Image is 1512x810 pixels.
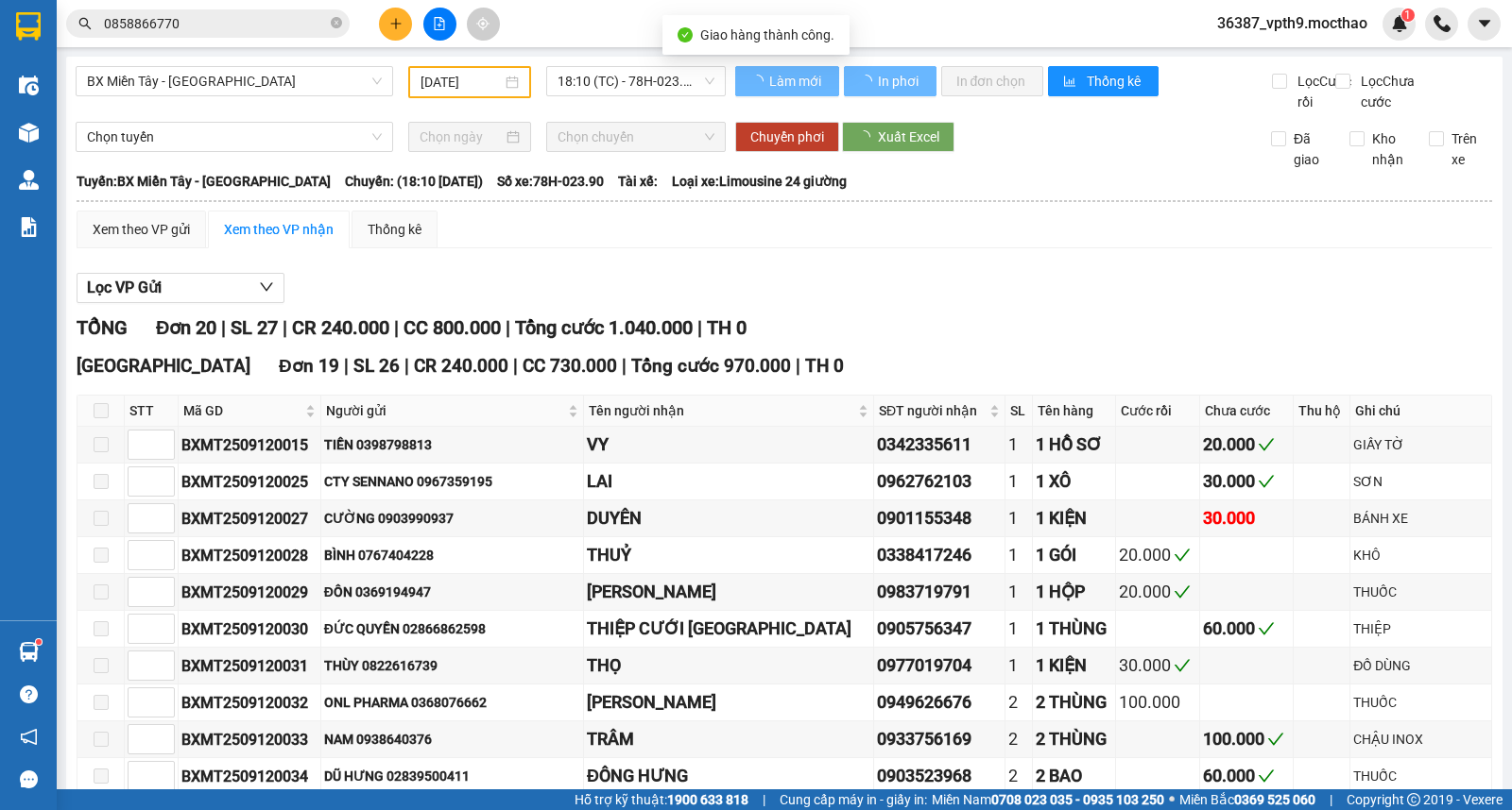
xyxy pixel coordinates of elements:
div: CTY SENNANO 0967359195 [324,471,580,492]
button: Xuất Excel [842,122,954,152]
span: Tài xế: [618,171,658,192]
th: Tên hàng [1033,396,1116,427]
span: 18:10 (TC) - 78H-023.90 [558,67,713,95]
div: ĐỒ DÙNG [1353,655,1488,676]
span: notification [20,728,38,746]
span: | [344,355,349,377]
div: 60.000 [1203,616,1291,642]
span: Số xe: 78H-023.90 [497,171,604,192]
div: 0977019704 [877,652,1002,679]
span: caret-down [1476,15,1493,32]
button: bar-chartThống kê [1048,66,1159,96]
div: CHẬU INOX [1353,729,1488,750]
button: file-add [423,8,456,41]
div: BXMT2509120033 [181,728,318,751]
td: BXMT2509120029 [179,574,321,611]
td: THUỶ [584,537,874,574]
span: | [394,316,399,339]
span: Chọn tuyến [87,123,382,151]
td: THANH HIỀN [584,574,874,611]
span: CC 730.000 [523,355,617,377]
span: Làm mới [769,71,824,92]
span: close-circle [331,17,342,28]
div: THUỐC [1353,692,1488,713]
th: Chưa cước [1200,396,1295,427]
button: In đơn chọn [941,66,1044,96]
span: SĐT người nhận [879,400,986,421]
span: Lọc Chưa cước [1353,71,1430,112]
div: 100.000 [1203,726,1291,752]
div: 30.000 [1119,652,1196,679]
sup: 1 [36,639,42,645]
span: Tên người nhận [589,400,854,421]
span: BX Miền Tây - Tuy Hòa [87,67,382,95]
td: 0949626676 [874,684,1005,721]
td: BXMT2509120034 [179,758,321,795]
div: 0933756169 [877,726,1002,752]
b: Tuyến: BX Miền Tây - [GEOGRAPHIC_DATA] [77,174,331,189]
div: BXMT2509120028 [181,544,318,567]
div: 20.000 [1119,579,1196,605]
div: 1 KIỆN [1036,505,1112,532]
div: THUỶ [587,542,870,568]
td: 0338417246 [874,537,1005,574]
td: 0933756169 [874,721,1005,758]
td: BXMT2509120031 [179,648,321,684]
span: Loại xe: Limousine 24 giường [672,171,847,192]
span: Lọc VP Gửi [87,276,162,299]
div: 2 [1008,726,1029,752]
div: 20.000 [1203,431,1291,458]
div: 1 [1008,579,1029,605]
div: Thống kê [368,219,421,240]
td: 0962762103 [874,464,1005,500]
span: 36387_vpth9.mocthao [1202,11,1383,35]
span: | [763,789,765,810]
div: 0962762103 [877,468,1002,495]
td: THỌ [584,648,874,684]
span: Người gửi [326,400,564,421]
button: plus [379,8,412,41]
span: check [1258,473,1275,490]
sup: 1 [1401,8,1415,22]
div: 0905756347 [877,616,1002,642]
span: search [78,17,92,30]
span: Kho nhận [1365,128,1414,170]
td: DUYÊN [584,500,874,537]
button: caret-down [1468,8,1501,41]
th: SL [1005,396,1033,427]
span: TH 0 [805,355,844,377]
div: Xem theo VP nhận [224,219,334,240]
div: 0342335611 [877,431,1002,458]
span: Hỗ trợ kỹ thuật: [575,789,748,810]
div: 1 HỘP [1036,579,1112,605]
div: BÌNH 0767404228 [324,545,580,565]
span: down [259,279,274,295]
span: Trên xe [1444,128,1493,170]
div: VY [587,431,870,458]
div: ĐÔNG HƯNG [587,763,870,789]
div: BÁNH XE [1353,508,1488,529]
td: BXMT2509120028 [179,537,321,574]
span: | [622,355,627,377]
span: | [1330,789,1332,810]
span: Miền Bắc [1179,789,1315,810]
span: loading [857,130,878,143]
span: | [221,316,226,339]
div: 60.000 [1203,763,1291,789]
div: ĐÔN 0369194947 [324,582,580,602]
td: ĐÔNG HƯNG [584,758,874,795]
div: 2 THÙNG [1036,726,1112,752]
img: solution-icon [19,217,39,237]
div: BXMT2509120032 [181,691,318,715]
div: THÙY 0822616739 [324,655,580,676]
span: Lọc Cước rồi [1290,71,1354,112]
span: check [1258,620,1275,637]
div: TIỀN 0398798813 [324,434,580,455]
img: warehouse-icon [19,123,39,143]
div: 20.000 [1119,542,1196,568]
button: In phơi [844,66,936,96]
td: TRÂM [584,721,874,758]
button: aim [467,8,500,41]
img: warehouse-icon [19,642,39,662]
strong: 0708 023 035 - 0935 103 250 [991,792,1164,807]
